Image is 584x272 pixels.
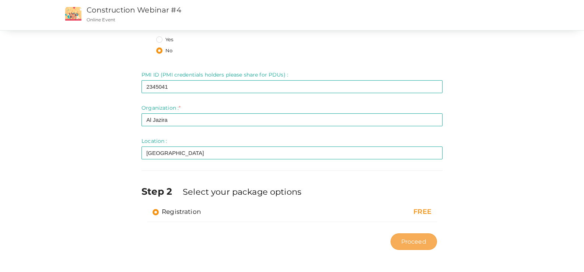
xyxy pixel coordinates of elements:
[391,233,437,250] button: Proceed
[183,186,301,198] label: Select your package options
[87,17,379,23] p: Online Event
[153,207,201,216] label: Registration
[65,7,81,21] img: event2.png
[348,207,431,217] div: FREE
[87,6,181,14] a: Construction Webinar #4
[156,47,172,54] label: No
[156,36,173,43] label: Yes
[141,185,181,198] label: Step 2
[141,71,288,78] label: PMI ID (PMI credentials holders please share for PDUs) :
[141,104,181,112] label: Organization :
[141,137,167,145] label: Location :
[401,237,426,246] span: Proceed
